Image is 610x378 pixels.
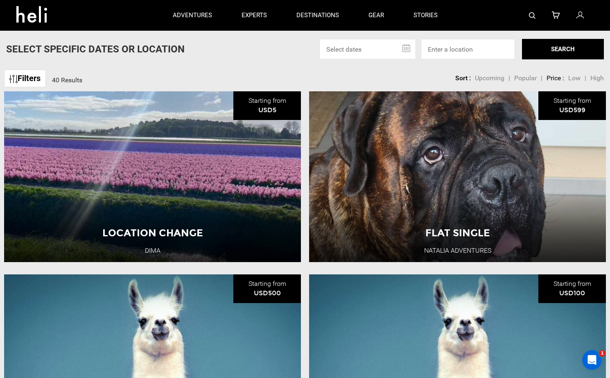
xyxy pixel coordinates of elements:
[547,74,564,83] li: Price :
[242,11,267,20] p: experts
[541,74,542,83] li: |
[585,74,586,83] li: |
[455,74,471,83] li: Sort :
[514,74,537,82] span: Popular
[582,350,602,370] iframe: Intercom live chat
[319,39,416,59] input: Select dates
[296,11,339,20] p: destinations
[421,39,515,59] input: Enter a location
[508,74,510,83] li: |
[590,74,604,82] span: High
[4,70,46,87] a: Filters
[568,74,581,82] span: Low
[52,76,82,84] span: 40 Results
[529,12,535,19] img: search-bar-icon.svg
[173,11,212,20] p: adventures
[9,75,18,83] img: btn-icon.svg
[6,42,185,56] p: Select Specific Dates Or Location
[599,350,605,357] span: 1
[522,39,604,59] button: SEARCH
[475,74,504,82] span: Upcoming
